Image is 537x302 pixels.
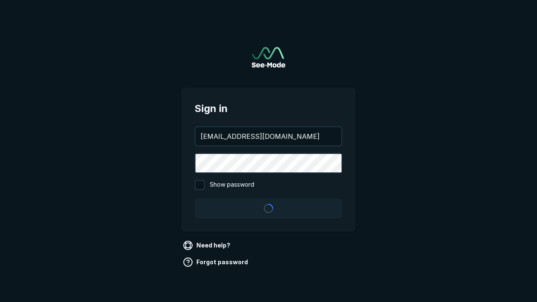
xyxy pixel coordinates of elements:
img: See-Mode Logo [252,47,285,68]
a: Need help? [181,239,234,252]
span: Show password [210,180,254,190]
span: Sign in [195,101,342,116]
input: your@email.com [196,127,341,146]
a: Go to sign in [252,47,285,68]
a: Forgot password [181,255,251,269]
